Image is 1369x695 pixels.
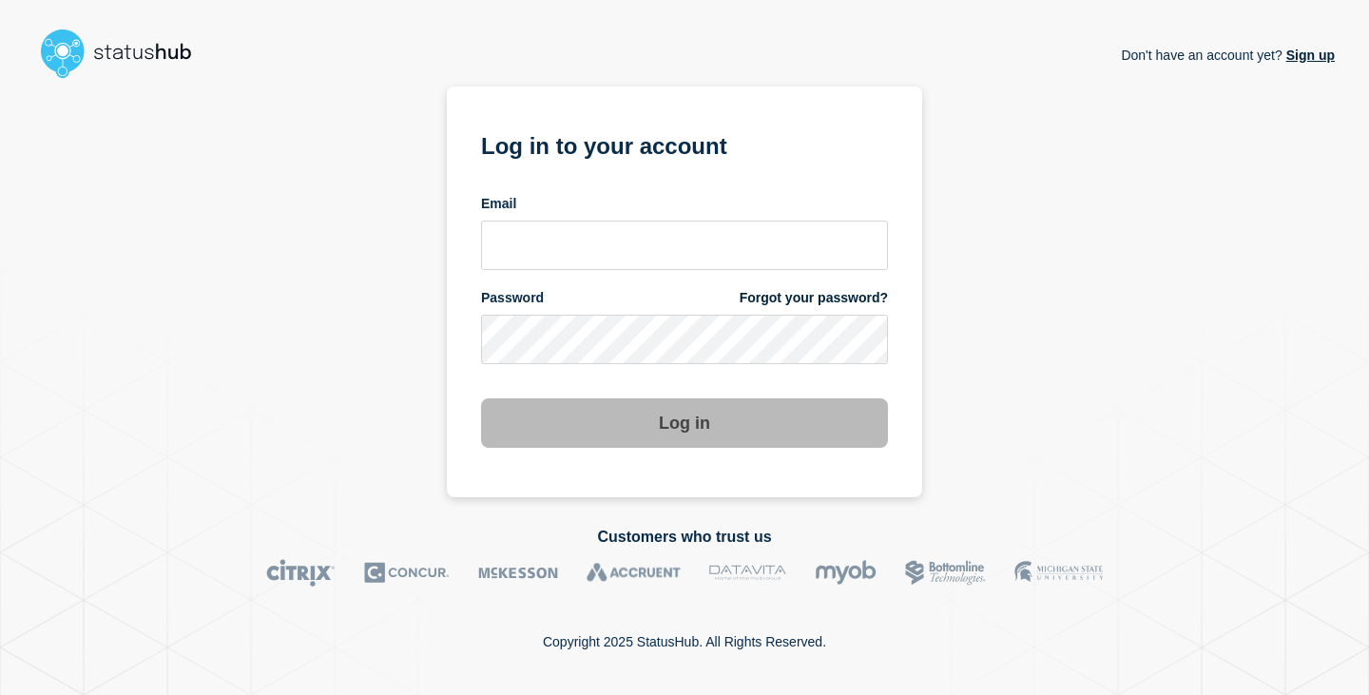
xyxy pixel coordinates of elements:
[815,559,877,587] img: myob logo
[481,221,888,270] input: email input
[905,559,986,587] img: Bottomline logo
[481,195,516,213] span: Email
[481,398,888,448] button: Log in
[364,559,450,587] img: Concur logo
[740,289,888,307] a: Forgot your password?
[478,559,558,587] img: McKesson logo
[1014,559,1103,587] img: MSU logo
[481,289,544,307] span: Password
[481,315,888,364] input: password input
[1282,48,1335,63] a: Sign up
[543,634,826,649] p: Copyright 2025 StatusHub. All Rights Reserved.
[34,529,1335,546] h2: Customers who trust us
[34,23,215,84] img: StatusHub logo
[709,559,786,587] img: DataVita logo
[481,126,888,162] h1: Log in to your account
[1121,32,1335,78] p: Don't have an account yet?
[587,559,681,587] img: Accruent logo
[266,559,336,587] img: Citrix logo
